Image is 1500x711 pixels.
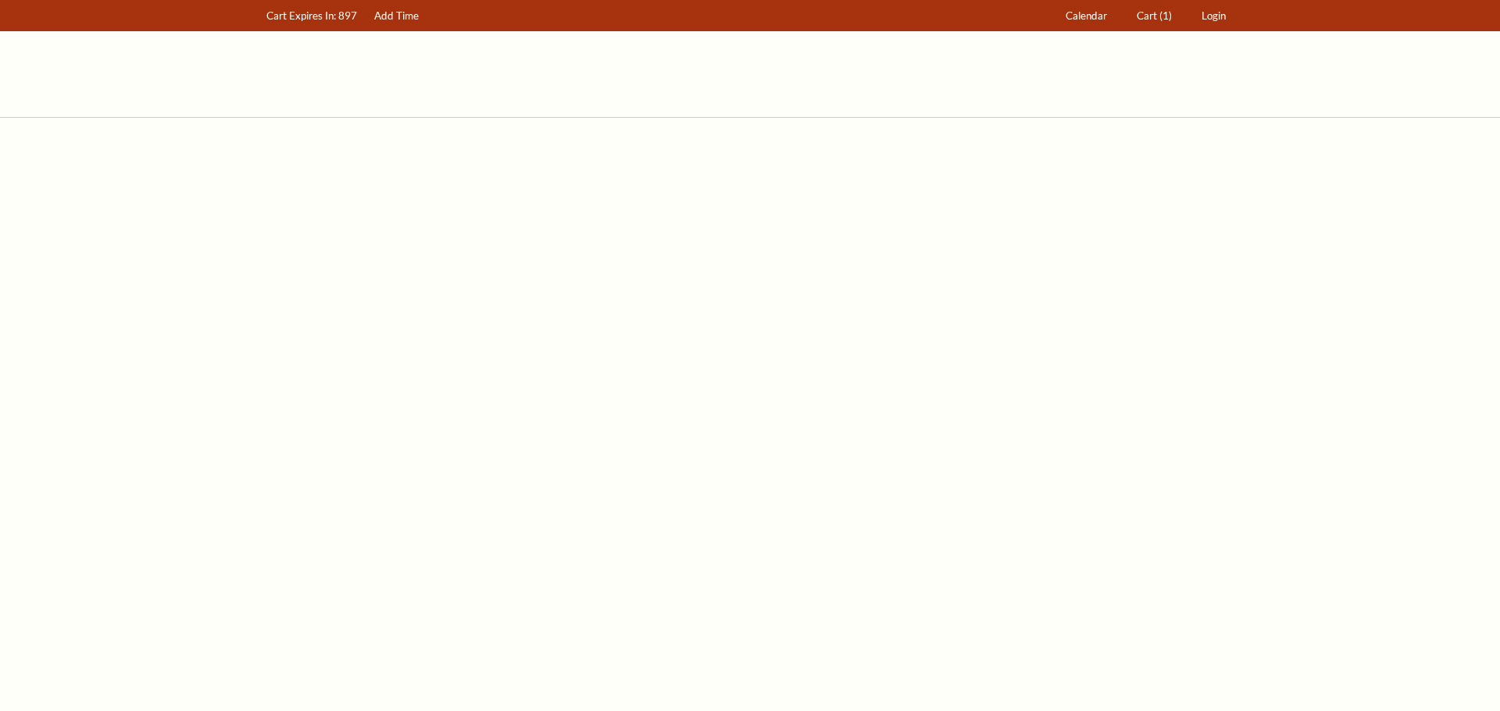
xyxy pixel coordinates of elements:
span: Login [1202,9,1226,22]
span: 897 [338,9,357,22]
a: Calendar [1059,1,1115,31]
span: Cart Expires In: [266,9,336,22]
span: (1) [1159,9,1172,22]
a: Add Time [367,1,427,31]
a: Login [1195,1,1234,31]
a: Cart (1) [1130,1,1180,31]
span: Cart [1137,9,1157,22]
span: Calendar [1066,9,1107,22]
